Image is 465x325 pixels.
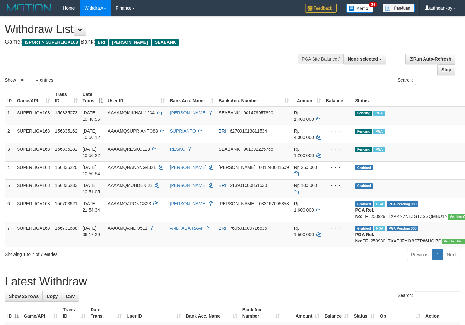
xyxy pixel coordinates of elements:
span: Grabbed [355,201,373,207]
span: Show 25 rows [9,294,39,299]
a: Stop [437,64,455,75]
input: Search: [415,76,460,85]
span: Grabbed [355,165,373,170]
div: - - - [326,225,350,231]
td: 2 [5,125,14,143]
span: Pending [355,111,372,116]
input: Search: [415,291,460,300]
img: panduan.png [383,4,415,12]
th: Amount: activate to sort column ascending [282,304,322,322]
img: MOTION_logo.png [5,3,53,13]
span: 156835233 [55,183,77,188]
span: [DATE] 10:50:22 [83,147,100,158]
a: 1 [432,249,443,260]
span: [DATE] 10:50:12 [83,128,100,140]
th: Amount: activate to sort column ascending [292,89,323,107]
span: 34 [369,2,377,7]
th: User ID: activate to sort column ascending [105,89,167,107]
td: 1 [5,107,14,125]
div: - - - [326,128,350,134]
div: Showing 1 to 7 of 7 entries [5,249,189,257]
span: Copy 901479957890 to clipboard [243,110,273,115]
span: BRI [218,226,226,231]
div: PGA Site Balance / [298,54,343,64]
span: Grabbed [355,226,373,231]
a: ANDI AL A RAAF [170,226,204,231]
div: - - - [326,200,350,207]
span: [DATE] 10:48:55 [83,110,100,122]
th: Date Trans.: activate to sort column ascending [88,304,124,322]
span: SEABANK [218,147,240,152]
span: AAAAMQSUPRIANTO88 [108,128,158,134]
span: Marked by aafromsomean [374,226,385,231]
th: Action [423,304,460,322]
th: Bank Acc. Name: activate to sort column ascending [183,304,240,322]
span: ISPORT > SUPERLIGA168 [22,39,80,46]
span: 156835220 [55,165,77,170]
span: AAAAMQNANANG4321 [108,165,156,170]
span: Pending [355,147,372,152]
span: Copy [47,294,58,299]
span: 156835162 [55,128,77,134]
h1: Withdraw List [5,23,304,36]
td: SUPERLIGA168 [14,107,53,125]
span: CSV [66,294,75,299]
span: 156703621 [55,201,77,206]
span: BRI [218,128,226,134]
span: [PERSON_NAME] [218,165,255,170]
label: Search: [398,291,460,300]
span: PGA Pending [387,201,418,207]
a: Show 25 rows [5,291,43,302]
span: Pending [355,129,372,134]
span: BRI [95,39,107,46]
a: CSV [62,291,79,302]
th: User ID: activate to sort column ascending [124,304,183,322]
span: Marked by aafsengchandara [373,111,385,116]
span: Copy 083167005358 to clipboard [259,201,289,206]
span: AAAAMQRESKO123 [108,147,150,152]
th: Balance: activate to sort column ascending [322,304,351,322]
a: Copy [42,291,62,302]
span: AAAAMQAPONGS23 [108,201,151,206]
span: Copy 081240081609 to clipboard [259,165,289,170]
img: Button%20Memo.svg [346,4,373,13]
span: [DATE] 21:54:34 [83,201,100,213]
span: Rp 1.600.000 [294,201,314,213]
span: PGA Pending [387,226,418,231]
td: 6 [5,198,14,222]
span: Rp 1.403.000 [294,110,314,122]
span: Copy 769501009716535 to clipboard [230,226,267,231]
a: RESKO [170,147,186,152]
span: 156835182 [55,147,77,152]
span: Rp 4.000.000 [294,128,314,140]
h1: Latest Withdraw [5,275,460,288]
th: Game/API: activate to sort column ascending [21,304,60,322]
span: Marked by aafchhiseyha [374,201,385,207]
td: 5 [5,179,14,198]
th: Bank Acc. Number: activate to sort column ascending [216,89,291,107]
th: Date Trans.: activate to sort column descending [80,89,105,107]
label: Show entries [5,76,53,85]
span: 156835073 [55,110,77,115]
a: Next [443,249,460,260]
th: Game/API: activate to sort column ascending [14,89,53,107]
span: BRI [218,183,226,188]
span: SEABANK [152,39,179,46]
span: [PERSON_NAME] [109,39,151,46]
a: SUPRIANTO [170,128,196,134]
th: ID: activate to sort column descending [5,304,21,322]
th: Trans ID: activate to sort column ascending [53,89,80,107]
a: [PERSON_NAME] [170,183,207,188]
h4: Game: Bank: [5,39,304,45]
td: SUPERLIGA168 [14,143,53,161]
a: [PERSON_NAME] [170,201,207,206]
td: SUPERLIGA168 [14,198,53,222]
th: Balance [323,89,353,107]
span: AAAAMQMUHDENI23 [108,183,153,188]
th: Bank Acc. Name: activate to sort column ascending [167,89,216,107]
span: Rp 1.500.000 [294,226,314,237]
span: Rp 250.000 [294,165,317,170]
span: 156731688 [55,226,77,231]
a: [PERSON_NAME] [170,165,207,170]
span: None selected [348,56,378,61]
